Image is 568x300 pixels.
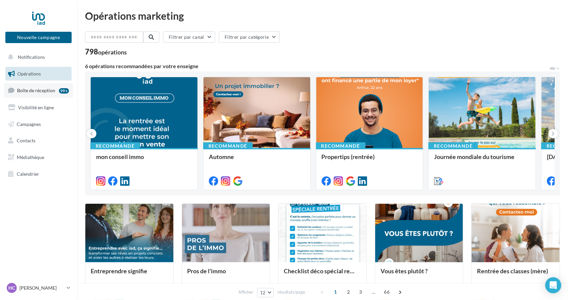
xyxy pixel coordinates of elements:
[19,11,33,16] div: v 4.0.25
[284,268,361,281] div: Checklist déco spécial rentrée
[85,63,549,69] div: 6 opérations recommandées par votre enseigne
[11,17,16,23] img: website_grey.svg
[77,39,82,44] img: tab_keywords_by_traffic_grey.svg
[187,268,265,281] div: Pros de l'immo
[18,54,45,60] span: Notifications
[4,67,73,81] a: Opérations
[11,11,16,16] img: logo_orange.svg
[17,71,41,77] span: Opérations
[381,287,392,297] span: 66
[17,121,41,127] span: Campagnes
[59,88,69,94] div: 99+
[381,268,458,281] div: Vous êtes plutôt ?
[5,282,72,294] a: HC [PERSON_NAME]
[316,142,366,150] div: Recommandé
[5,32,72,43] button: Nouvelle campagne
[260,290,266,295] span: 12
[28,39,33,44] img: tab_domain_overview_orange.svg
[4,134,73,148] a: Contacts
[85,11,560,21] div: Opérations marketing
[4,117,73,131] a: Campagnes
[238,289,253,295] span: Afficher
[343,287,354,297] span: 2
[19,285,64,291] p: [PERSON_NAME]
[17,154,44,160] span: Médiathèque
[545,277,561,293] div: Open Intercom Messenger
[4,167,73,181] a: Calendrier
[4,50,70,64] button: Notifications
[355,287,366,297] span: 3
[84,39,101,44] div: Mots-clés
[163,31,215,43] button: Filtrer par canal
[85,48,127,55] div: 798
[368,287,379,297] span: ...
[17,17,76,23] div: Domaine: [DOMAIN_NAME]
[322,153,418,167] div: Propertips (rentrée)
[17,138,35,143] span: Contacts
[209,153,305,167] div: Automne
[17,88,55,93] span: Boîte de réception
[4,150,73,164] a: Médiathèque
[8,285,15,291] span: HC
[4,101,73,115] a: Visibilité en ligne
[18,105,54,110] span: Visibilité en ligne
[35,39,52,44] div: Domaine
[17,171,39,177] span: Calendrier
[96,153,192,167] div: mon conseil immo
[428,142,478,150] div: Recommandé
[219,31,280,43] button: Filtrer par catégorie
[203,142,253,150] div: Recommandé
[4,83,73,98] a: Boîte de réception99+
[257,288,274,297] button: 12
[98,49,127,55] div: opérations
[434,153,530,167] div: Journée mondiale du tourisme
[477,268,554,281] div: Rentrée des classes (mère)
[330,287,341,297] span: 1
[91,268,168,281] div: Entreprendre signifie
[277,289,305,295] span: résultats/page
[90,142,140,150] div: Recommandé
